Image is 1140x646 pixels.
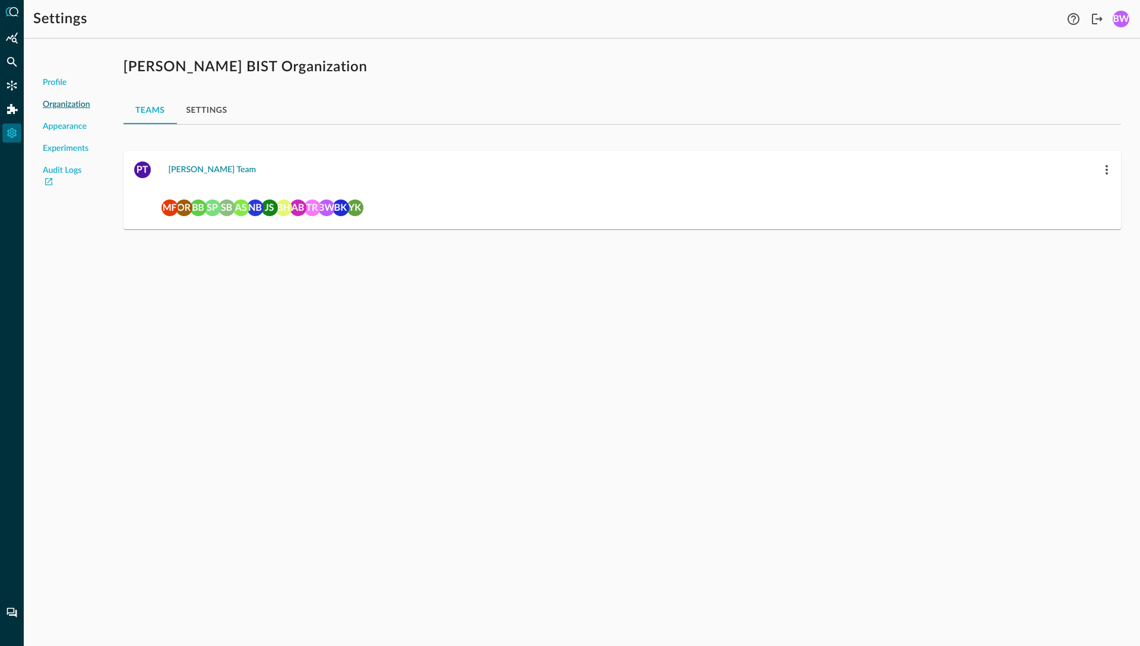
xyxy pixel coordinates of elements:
[218,198,235,215] span: sunrise.budd@pearson.com
[304,198,321,215] span: tori.roberts@pearson.com
[3,100,22,119] div: Addons
[1064,9,1083,28] button: Help
[247,198,264,215] span: neal.bridges+pearson@secdataops.com
[161,198,178,215] span: michael.franklin@pearson.com
[347,199,363,216] div: YK
[169,163,256,178] div: [PERSON_NAME] Team
[123,58,1121,77] h1: [PERSON_NAME] BIST Organization
[2,28,21,47] div: Summary Insights
[204,199,221,216] div: SP
[332,199,349,216] div: BK
[190,198,207,215] span: bobby.bauer@pearson.com
[218,199,235,216] div: SB
[233,198,249,215] span: andrew.smith@pearson.com
[261,198,278,215] span: jax.scott@pearson.com
[2,123,21,142] div: Settings
[304,199,321,216] div: TR
[247,199,264,216] div: NB
[43,99,90,111] span: Organization
[177,96,237,124] button: Settings
[134,161,151,178] div: PT
[290,198,306,215] span: alasdair.baker@pearson.com
[161,160,264,179] button: [PERSON_NAME] Team
[332,198,349,215] span: brian.koehl@pearson.com
[318,198,335,215] span: brian.way+pearson@secdataops.com
[1088,9,1107,28] button: Logout
[43,164,90,189] a: Audit Logs
[347,198,363,215] span: yuksel.kurtbas@pearson.com
[161,199,178,216] div: MF
[261,199,278,216] div: JS
[233,199,249,216] div: AS
[290,199,306,216] div: AB
[2,603,21,622] div: Chat
[190,199,207,216] div: BB
[1113,11,1129,27] div: BW
[176,198,192,215] span: Oisin Regan
[176,199,192,216] div: OR
[2,52,21,71] div: Federated Search
[204,198,221,215] span: sekhar.penugonda@pearson.com
[275,198,292,215] span: ben.harris@pearson.com
[275,199,292,216] div: BH
[33,9,87,28] h1: Settings
[123,96,177,124] button: Teams
[43,77,66,89] span: Profile
[318,199,335,216] div: BW
[43,142,88,155] span: Experiments
[2,76,21,95] div: Connectors
[43,121,87,133] span: Appearance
